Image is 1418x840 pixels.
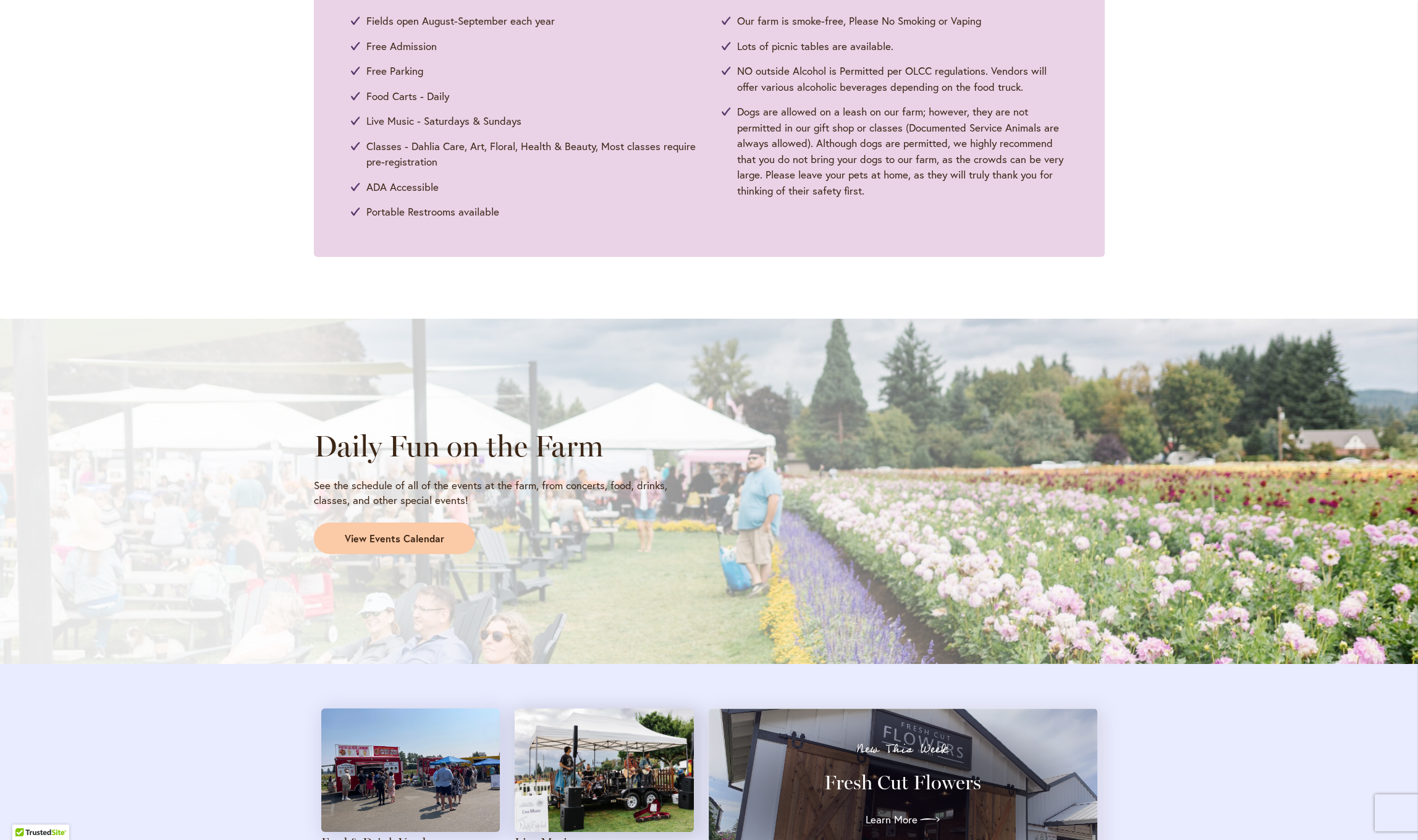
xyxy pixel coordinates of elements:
[366,13,555,29] span: Fields open August-September each year
[366,138,697,170] span: Classes - Dahlia Care, Art, Floral, Health & Beauty, Most classes require pre-registration
[515,708,694,832] img: A four-person band plays with a field of pink dahlias in the background
[737,13,981,29] span: Our farm is smoke-free, Please No Smoking or Vaping
[314,429,698,463] h2: Daily Fun on the Farm
[345,532,444,546] span: View Events Calendar
[731,743,1074,755] p: New This Week
[737,38,893,54] span: Lots of picnic tables are available.
[321,708,500,832] img: Attendees gather around food trucks on a sunny day at the farm
[737,104,1068,198] span: Dogs are allowed on a leash on our farm; however, they are not permitted in our gift shop or clas...
[366,204,499,220] span: Portable Restrooms available
[314,478,698,508] p: See the schedule of all of the events at the farm, from concerts, food, drinks, classes, and othe...
[737,63,1068,94] span: NO outside Alcohol is Permitted per OLCC regulations. Vendors will offer various alcoholic bevera...
[366,179,439,195] span: ADA Accessible
[366,88,449,104] span: Food Carts - Daily
[731,770,1074,795] h3: Fresh Cut Flowers
[366,63,423,79] span: Free Parking
[366,38,437,54] span: Free Admission
[314,523,475,555] a: View Events Calendar
[366,113,521,129] span: Live Music - Saturdays & Sundays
